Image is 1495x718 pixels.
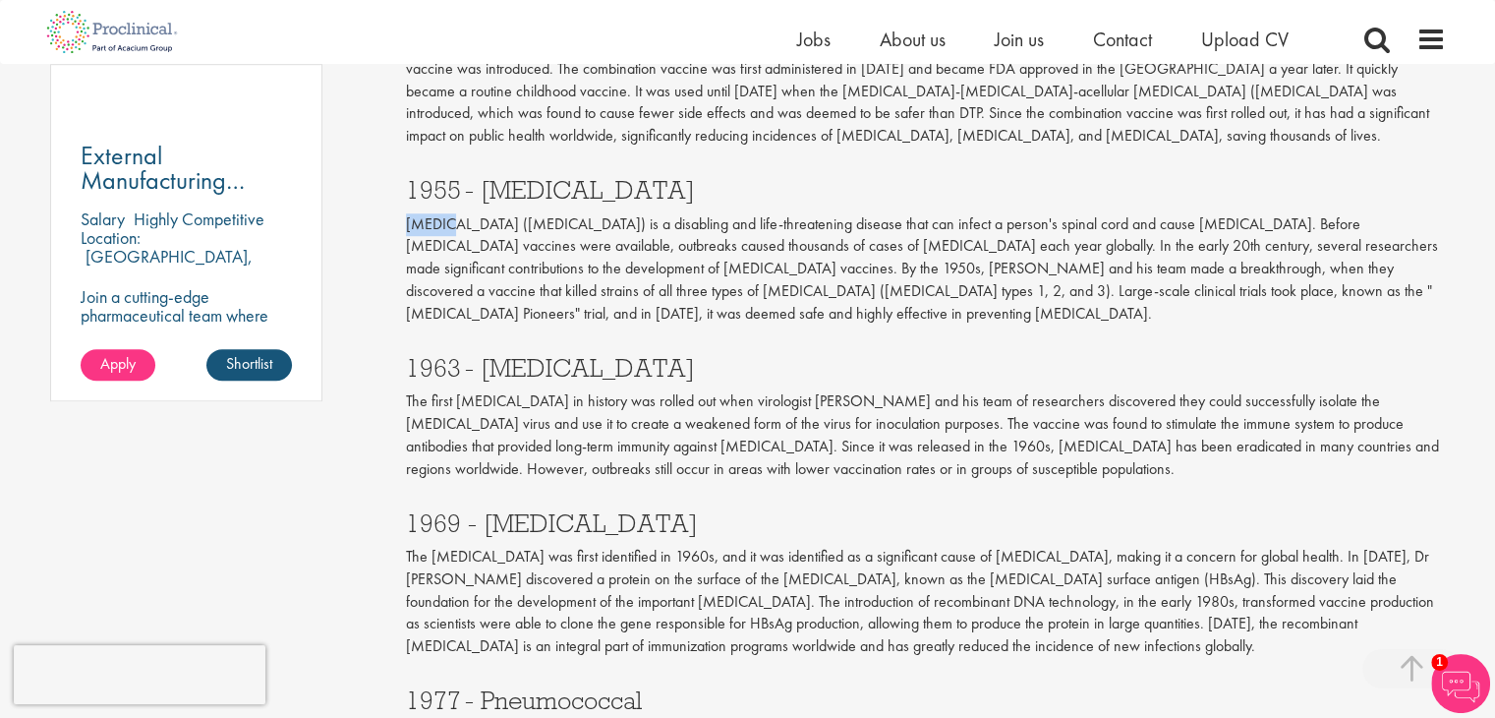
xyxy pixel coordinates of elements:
p: [GEOGRAPHIC_DATA], [GEOGRAPHIC_DATA] [81,245,253,286]
p: [MEDICAL_DATA] ([MEDICAL_DATA]) is a disabling and life-threatening disease that can infect a per... [406,213,1446,326]
a: Jobs [797,27,831,52]
h3: 1955 - [MEDICAL_DATA] [406,177,1446,203]
span: 1 [1431,654,1448,671]
h3: 1969 - [MEDICAL_DATA] [406,510,1446,536]
p: In the 1940s, scientists recognised the benefits of merging three vaccines into one, and the DTP ... [406,35,1446,148]
a: Upload CV [1201,27,1289,52]
a: Apply [81,349,155,381]
p: The first [MEDICAL_DATA] in history was rolled out when virologist [PERSON_NAME] and his team of ... [406,390,1446,480]
a: Shortlist [206,349,292,381]
img: Chatbot [1431,654,1490,713]
p: Join a cutting-edge pharmaceutical team where your precision and passion for supply chain will he... [81,287,293,399]
a: Contact [1093,27,1152,52]
h3: 1963 - [MEDICAL_DATA] [406,355,1446,381]
span: Location: [81,226,141,249]
a: Join us [995,27,1044,52]
p: The [MEDICAL_DATA] was first identified in 1960s, and it was identified as a significant cause of... [406,546,1446,658]
iframe: reCAPTCHA [14,645,265,704]
span: Apply [100,353,136,374]
a: About us [880,27,946,52]
a: External Manufacturing Logistics Coordination Support [81,144,293,193]
h3: 1977 - Pneumococcal [406,688,1446,713]
p: Highly Competitive [134,208,264,230]
span: Salary [81,208,125,230]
